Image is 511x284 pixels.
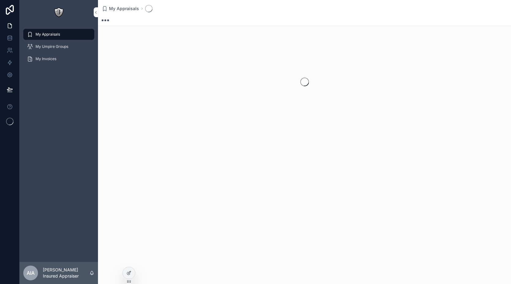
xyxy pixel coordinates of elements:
[36,56,56,61] span: My Invoices
[109,6,139,12] span: My Appraisals
[36,44,68,49] span: My Umpire Groups
[54,7,64,17] img: App logo
[23,53,94,64] a: My Invoices
[23,41,94,52] a: My Umpire Groups
[27,269,35,277] span: AIA
[43,267,89,279] p: [PERSON_NAME] Insured Appraiser
[102,6,139,12] a: My Appraisals
[36,32,60,37] span: My Appraisals
[20,25,98,72] div: scrollable content
[23,29,94,40] a: My Appraisals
